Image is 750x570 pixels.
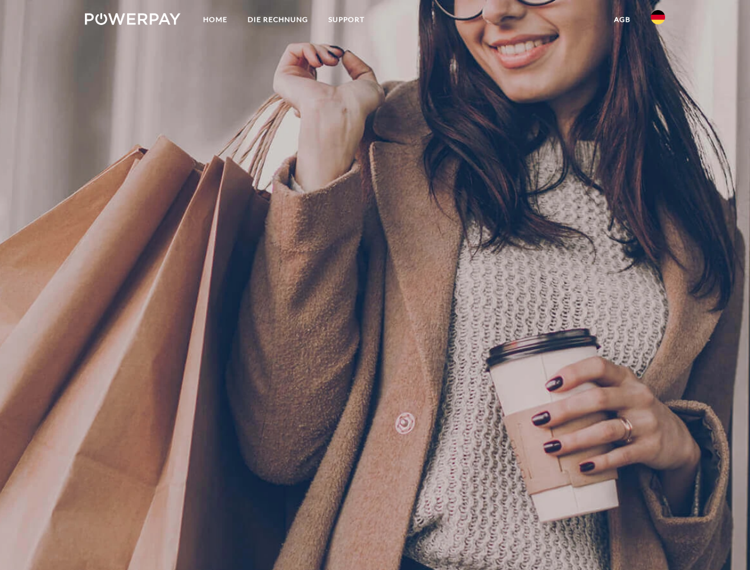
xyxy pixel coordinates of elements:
[193,9,238,30] a: Home
[318,9,375,30] a: SUPPORT
[238,9,318,30] a: DIE RECHNUNG
[604,9,641,30] a: agb
[651,10,665,24] img: de
[85,13,181,25] img: logo-powerpay-white.svg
